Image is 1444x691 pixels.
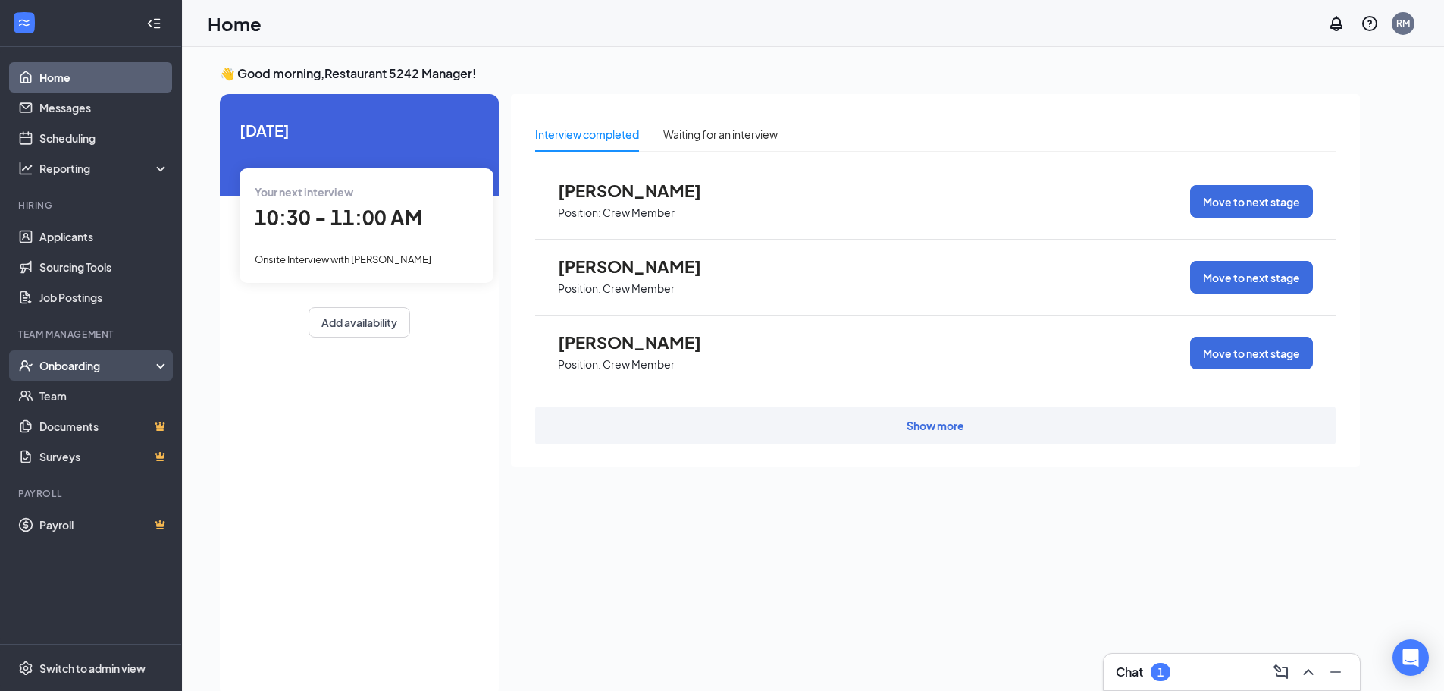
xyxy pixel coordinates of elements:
[39,62,169,93] a: Home
[208,11,262,36] h1: Home
[146,16,161,31] svg: Collapse
[18,487,166,500] div: Payroll
[1392,639,1429,676] div: Open Intercom Messenger
[18,161,33,176] svg: Analysis
[39,93,169,123] a: Messages
[558,357,601,372] p: Position:
[558,206,601,220] p: Position:
[1323,660,1348,684] button: Minimize
[39,510,169,540] a: PayrollCrown
[558,332,725,352] span: [PERSON_NAME]
[18,661,33,676] svg: Settings
[1327,14,1345,33] svg: Notifications
[309,307,410,338] button: Add availability
[558,281,601,296] p: Position:
[18,199,166,212] div: Hiring
[535,126,639,143] div: Interview completed
[39,381,169,411] a: Team
[39,161,170,176] div: Reporting
[603,357,675,372] p: Crew Member
[240,118,479,142] span: [DATE]
[1296,660,1320,684] button: ChevronUp
[1116,664,1143,680] h3: Chat
[39,358,156,373] div: Onboarding
[39,411,169,441] a: DocumentsCrown
[603,281,675,296] p: Crew Member
[663,126,778,143] div: Waiting for an interview
[255,185,353,199] span: Your next interview
[558,181,725,200] span: [PERSON_NAME]
[39,282,169,313] a: Job Postings
[1272,663,1290,681] svg: ComposeMessage
[1190,337,1313,369] button: Move to next stage
[18,358,33,373] svg: UserCheck
[558,256,725,276] span: [PERSON_NAME]
[39,441,169,472] a: SurveysCrown
[1299,663,1317,681] svg: ChevronUp
[907,418,964,433] div: Show more
[1361,14,1379,33] svg: QuestionInfo
[603,206,675,220] p: Crew Member
[39,661,146,676] div: Switch to admin view
[39,252,169,282] a: Sourcing Tools
[39,123,169,153] a: Scheduling
[18,328,166,341] div: Team Management
[255,253,431,265] span: Onsite Interview with [PERSON_NAME]
[1327,663,1345,681] svg: Minimize
[1190,261,1313,294] button: Move to next stage
[1190,185,1313,218] button: Move to next stage
[220,65,1360,82] h3: 👋 Good morning, Restaurant 5242 Manager !
[39,221,169,252] a: Applicants
[1269,660,1293,684] button: ComposeMessage
[1157,666,1164,679] div: 1
[255,205,422,230] span: 10:30 - 11:00 AM
[17,15,32,30] svg: WorkstreamLogo
[1396,17,1410,30] div: RM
